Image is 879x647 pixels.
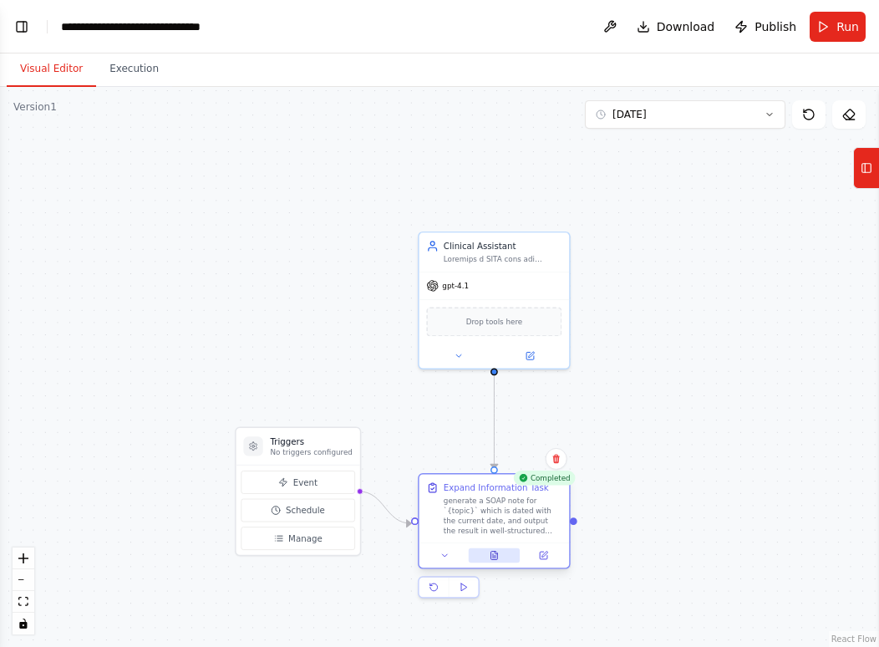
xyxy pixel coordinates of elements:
[241,527,354,550] button: Manage
[495,349,564,364] button: Open in side panel
[522,548,564,563] button: Open in side panel
[444,481,549,494] div: Expand Information Task
[13,569,34,591] button: zoom out
[585,100,785,129] button: [DATE]
[7,52,96,87] button: Visual Editor
[630,12,722,42] button: Download
[96,52,172,87] button: Execution
[488,375,500,469] g: Edge from 97f025f9-23f0-434e-b393-66e4fb648b5a to 5a5dc0cd-8f1e-4656-8fbf-230fb654cc55
[444,255,562,265] div: Loremips d SITA cons adi `{elits}` doeiu te incid utla etd magnaal enim, adm veniam qui nostru ex...
[241,499,354,522] button: Schedule
[13,100,57,114] div: Version 1
[10,15,33,38] button: Show left sidebar
[810,12,866,42] button: Run
[612,108,647,121] span: [DATE]
[13,591,34,613] button: fit view
[271,436,353,448] h3: Triggers
[728,12,803,42] button: Publish
[418,476,571,604] div: CompletedExpand Information Taskgenerate a SOAP note for `{topic}` which is dated with the curren...
[293,476,318,489] span: Event
[61,18,244,35] nav: breadcrumb
[235,427,361,557] div: TriggersNo triggers configuredEventScheduleManage
[13,548,34,634] div: React Flow controls
[513,471,575,486] div: Completed
[469,548,521,563] button: View output
[271,447,353,457] p: No triggers configured
[418,232,571,369] div: Clinical AssistantLoremips d SITA cons adi `{elits}` doeiu te incid utla etd magnaal enim, adm ve...
[546,448,567,470] button: Delete node
[241,471,354,494] button: Event
[442,281,469,291] span: gpt-4.1
[358,486,411,530] g: Edge from triggers to 5a5dc0cd-8f1e-4656-8fbf-230fb654cc55
[466,316,523,329] span: Drop tools here
[286,504,325,517] span: Schedule
[444,240,562,252] div: Clinical Assistant
[657,18,715,35] span: Download
[444,497,562,536] div: generate a SOAP note for `{topic}` which is dated with the current date, and output the result in...
[13,548,34,569] button: zoom in
[831,634,876,644] a: React Flow attribution
[836,18,859,35] span: Run
[288,532,323,545] span: Manage
[755,18,796,35] span: Publish
[13,613,34,634] button: toggle interactivity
